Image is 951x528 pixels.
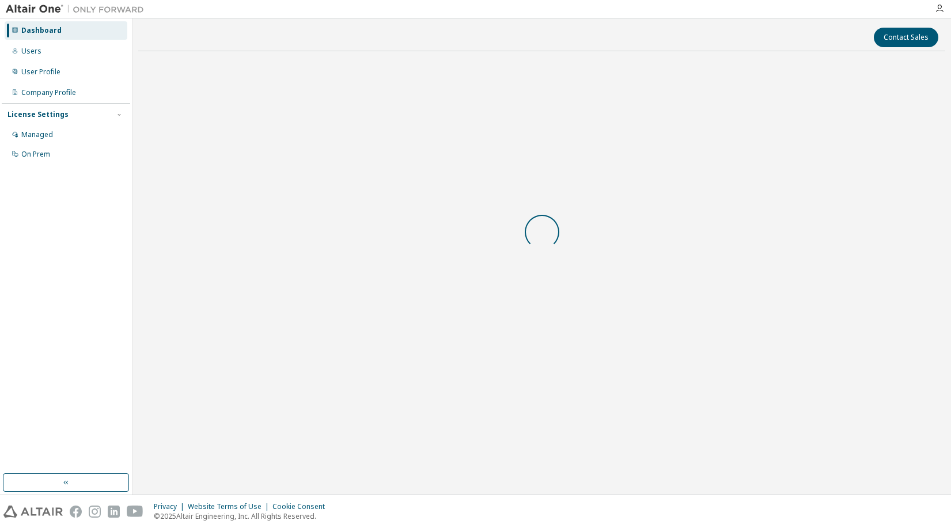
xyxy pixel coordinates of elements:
img: instagram.svg [89,506,101,518]
div: Cookie Consent [272,502,332,511]
div: User Profile [21,67,60,77]
button: Contact Sales [874,28,938,47]
div: Privacy [154,502,188,511]
div: Users [21,47,41,56]
p: © 2025 Altair Engineering, Inc. All Rights Reserved. [154,511,332,521]
div: Dashboard [21,26,62,35]
img: altair_logo.svg [3,506,63,518]
img: youtube.svg [127,506,143,518]
div: Company Profile [21,88,76,97]
img: facebook.svg [70,506,82,518]
img: linkedin.svg [108,506,120,518]
div: License Settings [7,110,69,119]
div: On Prem [21,150,50,159]
div: Managed [21,130,53,139]
div: Website Terms of Use [188,502,272,511]
img: Altair One [6,3,150,15]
